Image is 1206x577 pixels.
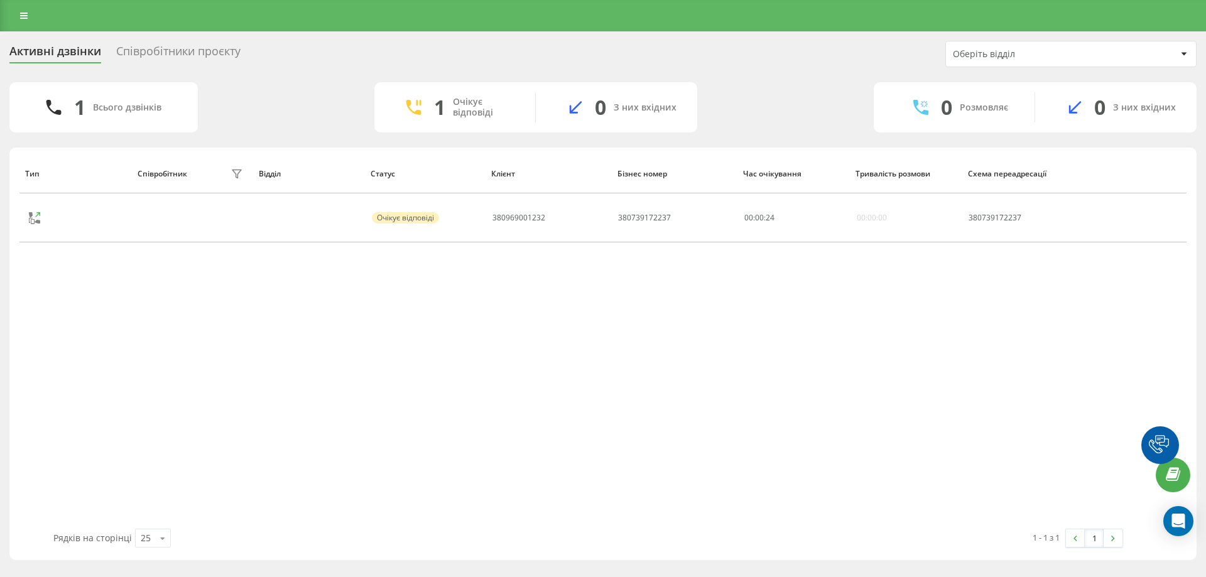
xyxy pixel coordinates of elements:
[595,95,606,119] div: 0
[138,170,187,178] div: Співробітник
[969,213,1067,222] div: 380739172237
[141,532,151,544] div: 25
[953,49,1103,60] div: Оберіть відділ
[618,213,671,222] div: 380739172237
[93,102,161,113] div: Всього дзвінків
[434,95,445,119] div: 1
[453,97,516,118] div: Очікує відповіді
[74,95,85,119] div: 1
[1033,531,1060,544] div: 1 - 1 з 1
[743,170,844,178] div: Час очікування
[744,213,774,222] div: : :
[856,170,956,178] div: Тривалість розмови
[9,45,101,64] div: Активні дзвінки
[960,102,1008,113] div: Розмовляє
[53,532,132,544] span: Рядків на сторінці
[372,212,439,224] div: Очікує відповіді
[968,170,1068,178] div: Схема переадресації
[1094,95,1105,119] div: 0
[492,213,545,222] div: 380969001232
[1085,529,1104,547] a: 1
[766,212,774,223] span: 24
[744,212,753,223] span: 00
[371,170,479,178] div: Статус
[491,170,606,178] div: Клієнт
[941,95,952,119] div: 0
[614,102,676,113] div: З них вхідних
[259,170,359,178] div: Відділ
[25,170,126,178] div: Тип
[1113,102,1176,113] div: З них вхідних
[617,170,732,178] div: Бізнес номер
[755,212,764,223] span: 00
[1163,506,1193,536] div: Open Intercom Messenger
[116,45,241,64] div: Співробітники проєкту
[857,213,887,222] div: 00:00:00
